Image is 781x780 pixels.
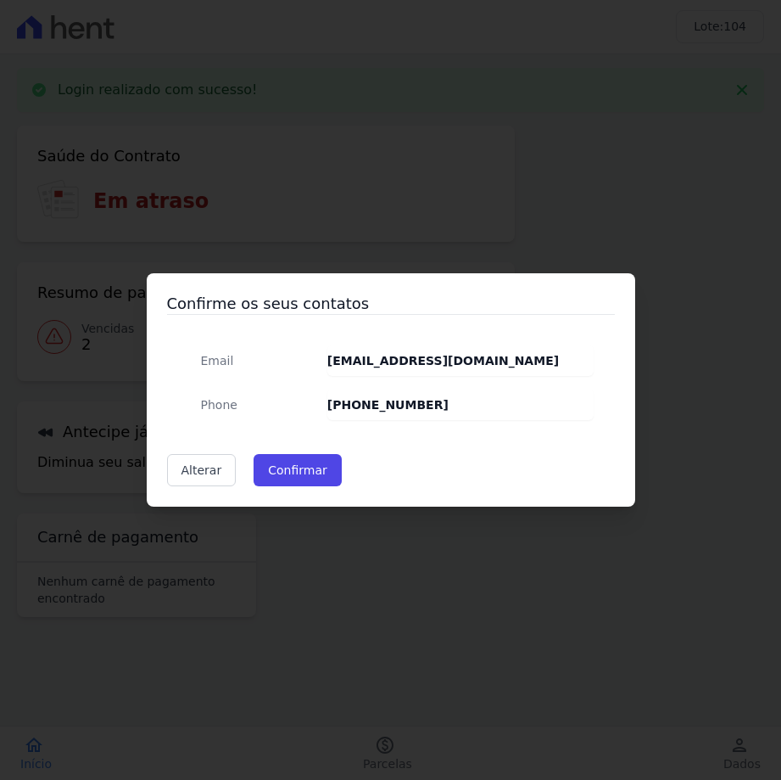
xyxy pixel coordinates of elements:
[201,398,237,412] span: translation missing: pt-BR.public.contracts.modal.confirmation.phone
[327,398,449,412] strong: [PHONE_NUMBER]
[201,354,234,368] span: translation missing: pt-BR.public.contracts.modal.confirmation.email
[167,454,237,486] a: Alterar
[167,294,615,314] h3: Confirme os seus contatos
[254,454,342,486] button: Confirmar
[327,354,559,368] strong: [EMAIL_ADDRESS][DOMAIN_NAME]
